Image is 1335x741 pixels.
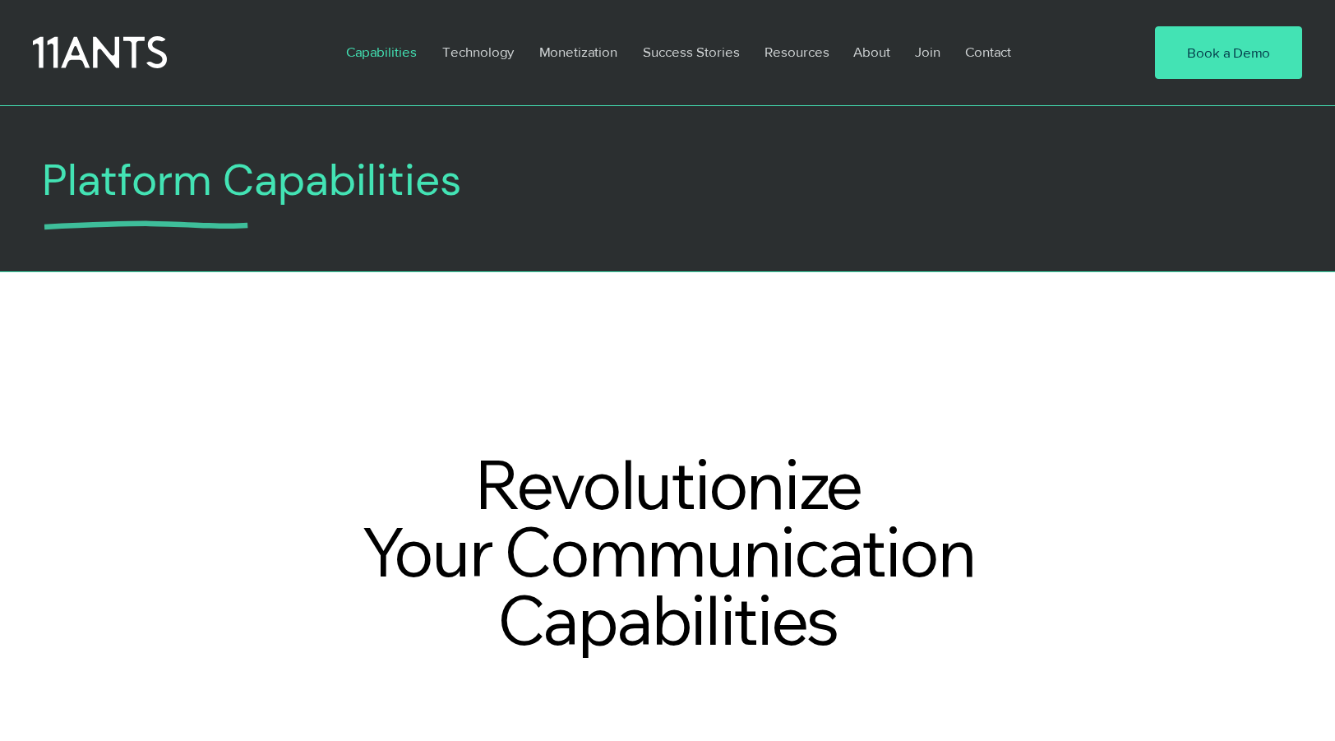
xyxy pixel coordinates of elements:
[903,33,953,71] a: Join
[841,33,903,71] a: About
[957,33,1019,71] p: Contact
[434,33,522,71] p: Technology
[338,33,425,71] p: Capabilities
[42,151,462,208] span: Platform Capabilities
[527,33,631,71] a: Monetization
[334,33,430,71] a: Capabilities
[314,450,1021,653] h2: Revolutionize Your Communication Capabilities
[334,33,1105,71] nav: Site
[430,33,527,71] a: Technology
[531,33,626,71] p: Monetization
[1155,26,1302,79] a: Book a Demo
[953,33,1025,71] a: Contact
[907,33,949,71] p: Join
[752,33,841,71] a: Resources
[635,33,748,71] p: Success Stories
[845,33,898,71] p: About
[756,33,838,71] p: Resources
[631,33,752,71] a: Success Stories
[1187,43,1270,63] span: Book a Demo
